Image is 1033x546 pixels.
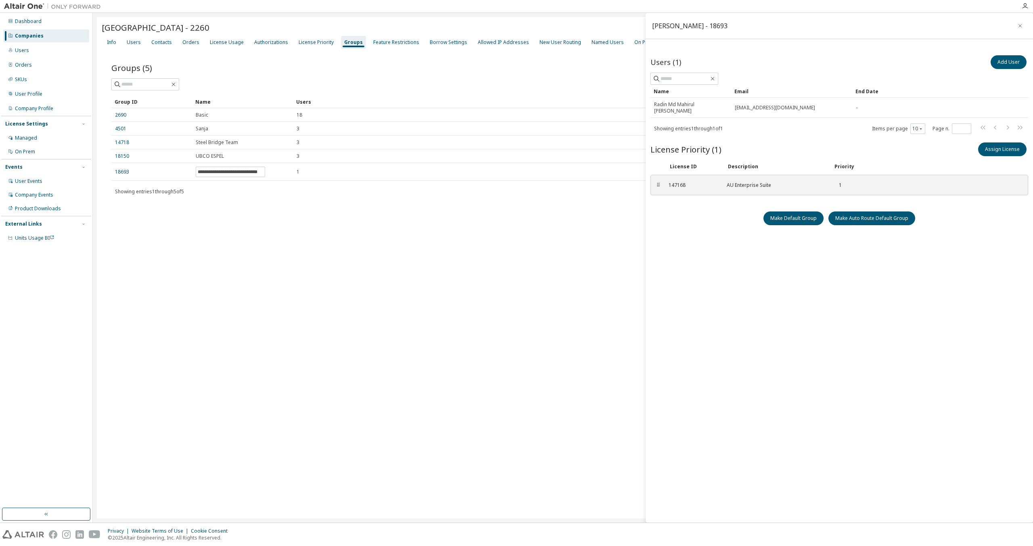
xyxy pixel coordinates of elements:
[650,144,721,155] span: License Priority (1)
[912,126,923,132] button: 10
[299,39,334,46] div: License Priority
[15,91,42,97] div: User Profile
[115,95,189,108] div: Group ID
[196,126,208,132] span: Sanja
[734,85,849,98] div: Email
[15,135,37,141] div: Managed
[834,163,854,170] div: Priority
[132,528,191,534] div: Website Terms of Use
[89,530,100,539] img: youtube.svg
[15,47,29,54] div: Users
[978,142,1027,156] button: Assign License
[254,39,288,46] div: Authorizations
[654,85,728,98] div: Name
[15,149,35,155] div: On Prem
[478,39,529,46] div: Allowed IP Addresses
[5,164,23,170] div: Events
[210,39,244,46] div: License Usage
[373,39,419,46] div: Feature Restrictions
[115,112,126,118] a: 2690
[991,55,1027,69] button: Add User
[107,39,116,46] div: Info
[196,112,208,118] span: Basic
[15,76,27,83] div: SKUs
[4,2,105,10] img: Altair One
[656,182,661,188] div: ⠿
[669,182,717,188] div: 147168
[115,139,129,146] a: 14718
[727,182,824,188] div: AU Enterprise Suite
[634,39,655,46] div: On Prem
[654,101,728,114] span: Radin Md Mahirul [PERSON_NAME]
[855,85,1006,98] div: End Date
[670,163,718,170] div: License ID
[15,192,53,198] div: Company Events
[297,169,299,175] span: 1
[297,139,299,146] span: 3
[15,205,61,212] div: Product Downloads
[115,153,129,159] a: 18150
[15,234,54,241] span: Units Usage BI
[297,112,302,118] span: 18
[828,211,915,225] button: Make Auto Route Default Group
[15,18,42,25] div: Dashboard
[115,188,184,195] span: Showing entries 1 through 5 of 5
[297,153,299,159] span: 3
[763,211,824,225] button: Make Default Group
[108,534,232,541] p: © 2025 Altair Engineering, Inc. All Rights Reserved.
[115,169,129,175] a: 18693
[15,178,42,184] div: User Events
[344,39,363,46] div: Groups
[49,530,57,539] img: facebook.svg
[856,105,857,111] span: -
[151,39,172,46] div: Contacts
[196,153,224,159] span: UBCO ESPEL
[872,123,925,134] span: Items per page
[297,126,299,132] span: 3
[102,22,209,33] span: [GEOGRAPHIC_DATA] - 2260
[833,182,842,188] div: 1
[654,125,723,132] span: Showing entries 1 through 1 of 1
[111,62,152,73] span: Groups (5)
[933,123,971,134] span: Page n.
[62,530,71,539] img: instagram.svg
[728,163,825,170] div: Description
[115,126,126,132] a: 4501
[182,39,199,46] div: Orders
[195,95,290,108] div: Name
[652,23,728,29] div: [PERSON_NAME] - 18693
[735,105,815,111] span: [EMAIL_ADDRESS][DOMAIN_NAME]
[75,530,84,539] img: linkedin.svg
[15,62,32,68] div: Orders
[430,39,467,46] div: Borrow Settings
[540,39,581,46] div: New User Routing
[15,33,44,39] div: Companies
[5,121,48,127] div: License Settings
[15,105,53,112] div: Company Profile
[108,528,132,534] div: Privacy
[191,528,232,534] div: Cookie Consent
[592,39,624,46] div: Named Users
[650,57,681,67] span: Users (1)
[5,221,42,227] div: External Links
[2,530,44,539] img: altair_logo.svg
[196,139,238,146] span: Steel Bridge Team
[127,39,141,46] div: Users
[296,95,992,108] div: Users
